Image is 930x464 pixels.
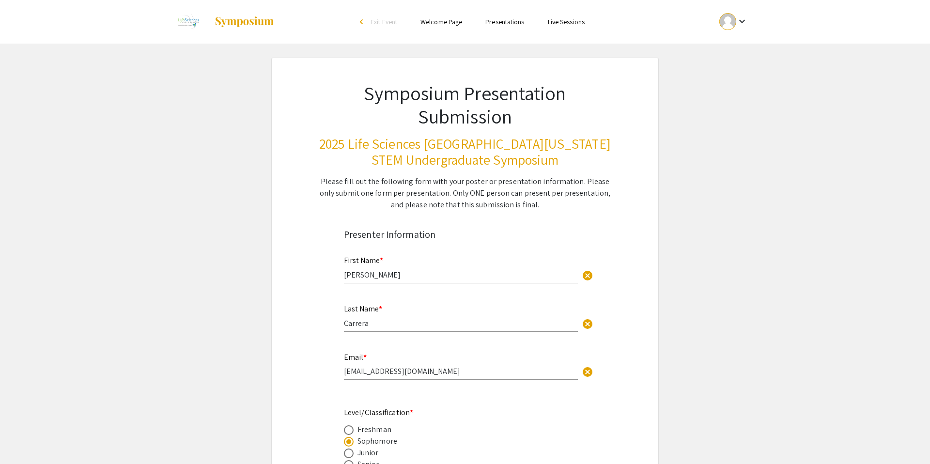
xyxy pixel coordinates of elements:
[582,366,593,378] span: cancel
[7,420,41,457] iframe: Chat
[344,255,383,265] mat-label: First Name
[357,424,391,435] div: Freshman
[319,136,611,168] h3: 2025 Life Sciences [GEOGRAPHIC_DATA][US_STATE] STEM Undergraduate Symposium
[344,227,586,242] div: Presenter Information
[485,17,524,26] a: Presentations
[319,176,611,211] div: Please fill out the following form with your poster or presentation information. Please only subm...
[344,270,578,280] input: Type Here
[344,318,578,328] input: Type Here
[319,81,611,128] h1: Symposium Presentation Submission
[736,15,748,27] mat-icon: Expand account dropdown
[582,318,593,330] span: cancel
[214,16,275,28] img: Symposium by ForagerOne
[172,10,204,34] img: 2025 Life Sciences South Florida STEM Undergraduate Symposium
[709,11,758,32] button: Expand account dropdown
[582,270,593,281] span: cancel
[578,362,597,381] button: Clear
[344,366,578,376] input: Type Here
[371,17,397,26] span: Exit Event
[420,17,462,26] a: Welcome Page
[172,10,275,34] a: 2025 Life Sciences South Florida STEM Undergraduate Symposium
[344,304,382,314] mat-label: Last Name
[357,447,379,459] div: Junior
[357,435,397,447] div: Sophomore
[578,313,597,333] button: Clear
[344,352,367,362] mat-label: Email
[578,265,597,284] button: Clear
[344,407,413,418] mat-label: Level/Classification
[360,19,366,25] div: arrow_back_ios
[548,17,585,26] a: Live Sessions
